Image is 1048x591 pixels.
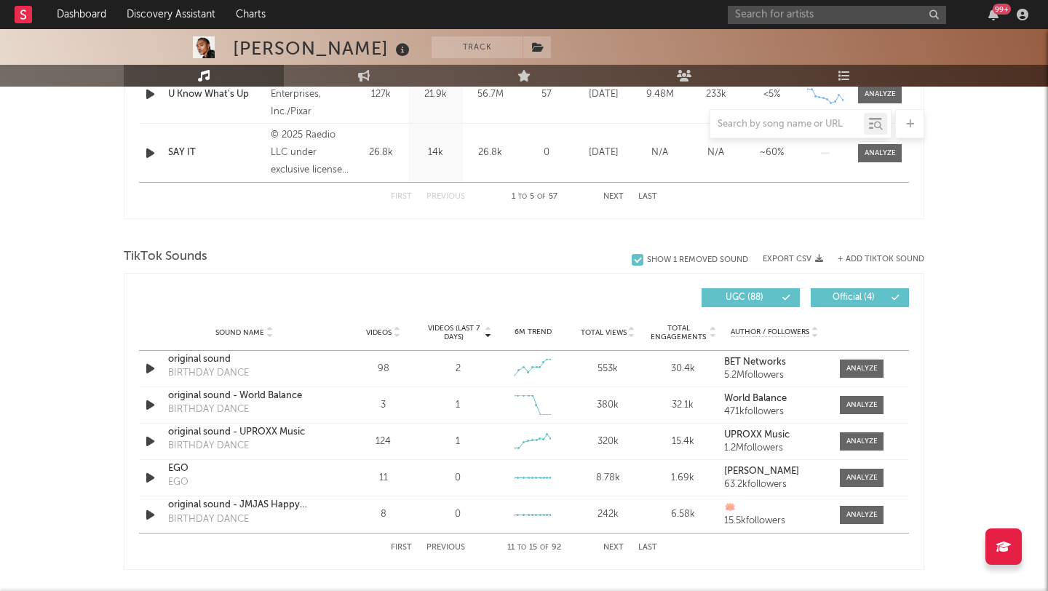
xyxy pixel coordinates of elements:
[811,288,909,307] button: Official(4)
[838,255,924,263] button: + Add TikTok Sound
[638,544,657,552] button: Last
[724,357,786,367] strong: BET Networks
[168,439,249,453] div: BIRTHDAY DANCE
[635,87,684,102] div: 9.48M
[124,248,207,266] span: TikTok Sounds
[724,370,825,381] div: 5.2M followers
[724,467,799,476] strong: [PERSON_NAME]
[357,146,405,160] div: 26.8k
[168,498,320,512] a: original sound - JMJAS Happy Shipper💞
[349,507,417,522] div: 8
[521,87,572,102] div: 57
[349,362,417,376] div: 98
[494,539,574,557] div: 11 15 92
[581,328,627,337] span: Total Views
[724,467,825,477] a: [PERSON_NAME]
[271,127,350,179] div: © 2025 Raedio LLC under exclusive license to Atlantic Recording Corporation
[993,4,1011,15] div: 99 +
[349,471,417,485] div: 11
[412,87,459,102] div: 21.9k
[432,36,523,58] button: Track
[168,461,320,476] a: EGO
[271,68,350,121] div: © 2022 Disney Enterprises, Inc./Pixar
[724,394,787,403] strong: World Balance
[702,288,800,307] button: UGC(88)
[574,362,642,376] div: 553k
[724,407,825,417] div: 471k followers
[603,193,624,201] button: Next
[455,507,461,522] div: 0
[168,87,263,102] a: U Know What's Up
[649,507,717,522] div: 6.58k
[494,189,574,206] div: 1 5 57
[574,435,642,449] div: 320k
[168,512,249,527] div: BIRTHDAY DANCE
[349,435,417,449] div: 124
[517,544,526,551] span: to
[215,328,264,337] span: Sound Name
[168,425,320,440] a: original sound - UPROXX Music
[747,87,796,102] div: <5%
[724,430,825,440] a: UPROXX Music
[731,328,809,337] span: Author / Followers
[747,146,796,160] div: ~ 60 %
[647,255,748,265] div: Show 1 Removed Sound
[711,293,778,302] span: UGC ( 88 )
[168,475,188,490] div: EGO
[540,544,549,551] span: of
[649,398,717,413] div: 32.1k
[467,146,514,160] div: 26.8k
[424,324,483,341] span: Videos (last 7 days)
[168,402,249,417] div: BIRTHDAY DANCE
[168,366,249,381] div: BIRTHDAY DANCE
[691,87,740,102] div: 233k
[467,87,514,102] div: 56.7M
[603,544,624,552] button: Next
[518,194,527,200] span: to
[710,119,864,130] input: Search by song name or URL
[691,146,740,160] div: N/A
[763,255,823,263] button: Export CSV
[357,87,405,102] div: 127k
[366,328,392,337] span: Videos
[456,435,460,449] div: 1
[724,443,825,453] div: 1.2M followers
[820,293,887,302] span: Official ( 4 )
[168,352,320,367] a: original sound
[724,503,736,512] strong: 🪷
[412,146,459,160] div: 14k
[649,471,717,485] div: 1.69k
[724,430,790,440] strong: UPROXX Music
[455,471,461,485] div: 0
[574,471,642,485] div: 8.78k
[724,357,825,368] a: BET Networks
[426,544,465,552] button: Previous
[574,398,642,413] div: 380k
[426,193,465,201] button: Previous
[724,503,825,513] a: 🪷
[391,544,412,552] button: First
[456,362,461,376] div: 2
[168,389,320,403] a: original sound - World Balance
[638,193,657,201] button: Last
[521,146,572,160] div: 0
[168,146,263,160] a: SAY IT
[649,324,708,341] span: Total Engagements
[724,516,825,526] div: 15.5k followers
[456,398,460,413] div: 1
[233,36,413,60] div: [PERSON_NAME]
[574,507,642,522] div: 242k
[391,193,412,201] button: First
[724,394,825,404] a: World Balance
[649,435,717,449] div: 15.4k
[349,398,417,413] div: 3
[728,6,946,24] input: Search for artists
[579,87,628,102] div: [DATE]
